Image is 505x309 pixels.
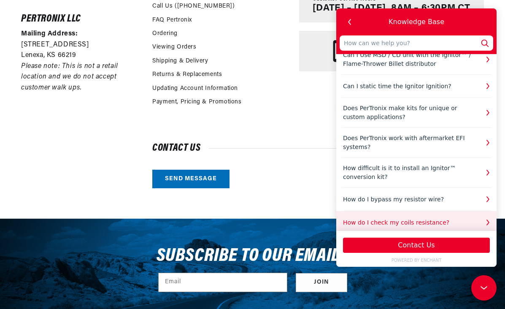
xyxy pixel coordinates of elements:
[21,15,137,23] h6: Pertronix LLC
[52,8,108,19] div: Knowledge Base
[7,187,143,195] div: How do I bypass my resistor wire?
[7,229,154,244] button: Contact Us
[7,95,143,113] div: Does PerTronix make kits for unique or custom applications?
[152,70,222,79] a: Returns & Replacements
[7,73,143,82] div: Can I static time the Ignitor Ignition?
[152,84,238,93] a: Updating Account Information
[299,31,484,71] a: Phone [PHONE_NUMBER]
[7,155,143,173] div: How difficult is it to install an Ignitor™ conversion kit?
[21,30,78,37] strong: Mailing Address:
[313,3,470,14] p: [DATE] – [DATE], 8AM – 6:30PM CT
[152,98,241,107] a: Payment, Pricing & Promotions
[152,43,196,52] a: Viewing Orders
[3,249,157,255] a: POWERED BY ENCHANT
[152,16,192,25] a: FAQ Pertronix
[296,273,347,292] button: Subscribe
[3,27,157,42] input: How can we help you?
[7,125,143,143] div: Does PerTronix work with aftermarket EFI systems?
[21,40,137,51] p: [STREET_ADDRESS]
[21,50,137,61] p: Lenexa, KS 66219
[159,273,287,292] input: Email
[152,170,230,189] a: Send message
[152,57,208,66] a: Shipping & Delivery
[7,210,143,219] div: How do I check my coils resistance?
[152,144,484,152] h2: Contact us
[21,63,118,91] em: Please note: This is not a retail location and we do not accept customer walk ups.
[157,248,349,264] h3: Subscribe to our emails
[7,42,143,60] div: Can I Use MSD / CD unit with the Ignitor™ / Flame-Thrower Billet distributor
[152,29,178,38] a: Ordering
[152,2,235,11] a: Call Us ([PHONE_NUMBER])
